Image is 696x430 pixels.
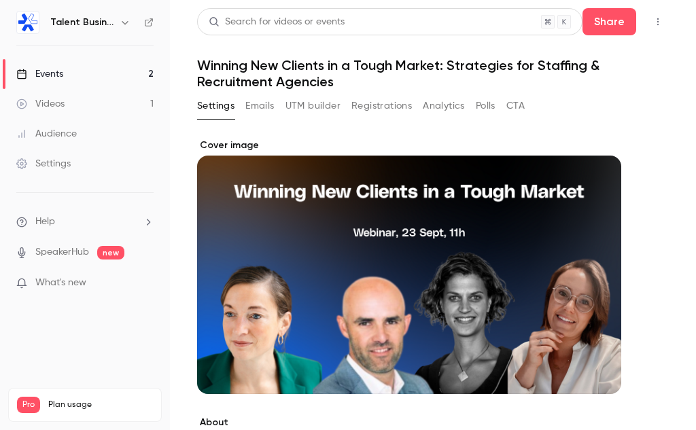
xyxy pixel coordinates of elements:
[16,67,63,81] div: Events
[197,57,669,90] h1: Winning New Clients in a Tough Market: Strategies for Staffing & Recruitment Agencies
[582,8,636,35] button: Share
[16,97,65,111] div: Videos
[197,416,621,429] label: About
[97,246,124,259] span: new
[245,95,274,117] button: Emails
[16,215,154,229] li: help-dropdown-opener
[197,139,621,152] label: Cover image
[506,95,525,117] button: CTA
[285,95,341,117] button: UTM builder
[197,95,234,117] button: Settings
[35,245,89,259] a: SpeakerHub
[16,127,77,141] div: Audience
[48,399,153,410] span: Plan usage
[35,276,86,290] span: What's new
[423,95,465,117] button: Analytics
[209,15,345,29] div: Search for videos or events
[35,215,55,229] span: Help
[17,12,39,33] img: Talent Business Partners
[16,157,71,171] div: Settings
[351,95,412,117] button: Registrations
[50,16,114,29] h6: Talent Business Partners
[17,397,40,413] span: Pro
[197,139,621,394] section: Cover image
[137,277,154,289] iframe: Noticeable Trigger
[476,95,495,117] button: Polls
